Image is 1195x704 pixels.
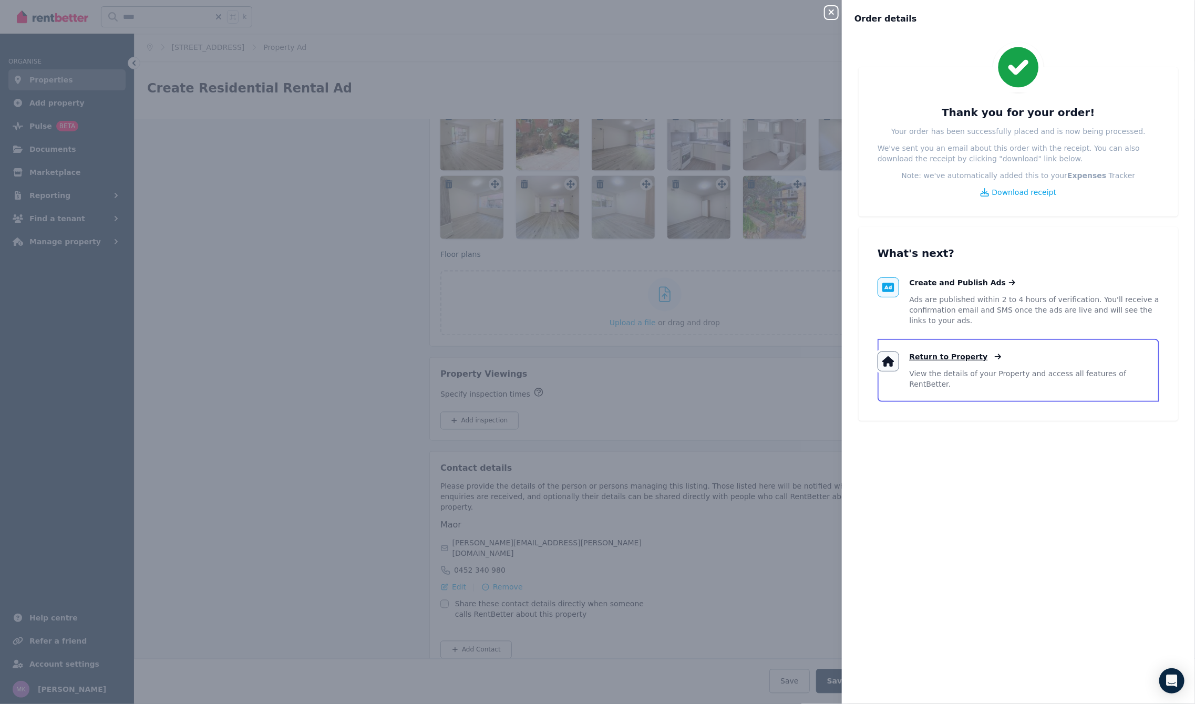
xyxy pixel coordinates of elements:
[910,351,988,362] span: Return to Property
[910,368,1160,389] p: View the details of your Property and access all features of RentBetter.
[891,126,1146,137] p: Your order has been successfully placed and is now being processed.
[854,13,917,25] span: Order details
[910,294,1160,326] p: Ads are published within 2 to 4 hours of verification. You'll receive a confirmation email and SM...
[902,170,1136,181] p: Note: we've automatically added this to your Tracker
[910,277,1016,288] a: Create and Publish Ads
[1159,668,1184,693] div: Open Intercom Messenger
[910,277,1006,288] span: Create and Publish Ads
[942,105,1095,120] h3: Thank you for your order!
[878,246,1159,261] h3: What's next?
[878,143,1159,164] p: We've sent you an email about this order with the receipt. You can also download the receipt by c...
[992,187,1057,198] span: Download receipt
[910,351,1002,362] a: Return to Property
[1067,171,1106,180] b: Expenses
